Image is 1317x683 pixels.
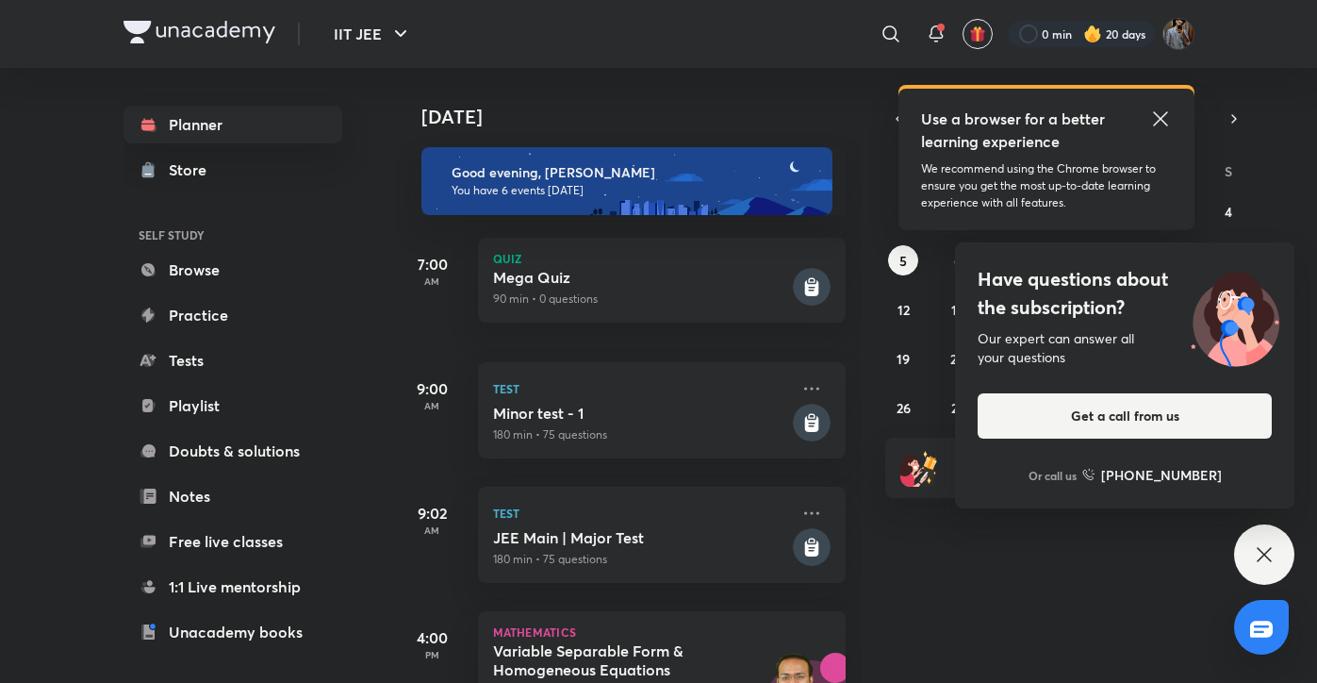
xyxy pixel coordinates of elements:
p: 180 min • 75 questions [493,426,789,443]
abbr: October 20, 2025 [950,350,965,368]
abbr: October 26, 2025 [897,399,911,417]
h5: 9:00 [395,377,470,400]
a: Planner [123,106,342,143]
button: October 19, 2025 [888,343,918,374]
button: October 6, 2025 [943,245,973,275]
p: AM [395,275,470,287]
h5: Minor test - 1 [493,404,789,423]
abbr: October 19, 2025 [897,350,910,368]
abbr: October 6, 2025 [954,252,962,270]
p: 90 min • 0 questions [493,291,789,308]
img: Company Logo [123,21,275,43]
p: Test [493,377,789,400]
abbr: Saturday [1225,162,1232,180]
abbr: October 4, 2025 [1225,203,1232,221]
div: Store [169,158,218,181]
h6: SELF STUDY [123,219,342,251]
p: Test [493,502,789,525]
h5: 7:00 [395,253,470,275]
p: We recommend using the Chrome browser to ensure you get the most up-to-date learning experience w... [921,160,1172,211]
h4: [DATE] [421,106,864,128]
button: October 27, 2025 [943,392,973,423]
p: PM [395,649,470,660]
img: referral [900,449,938,487]
h5: Mega Quiz [493,268,789,287]
h6: Good evening, [PERSON_NAME] [452,164,815,181]
button: October 5, 2025 [888,245,918,275]
h5: Use a browser for a better learning experience [921,108,1109,153]
a: Tests [123,341,342,379]
a: Free live classes [123,523,342,560]
h5: JEE Main | Major Test [493,528,789,547]
a: 1:1 Live mentorship [123,568,342,606]
img: streak [1083,25,1102,43]
button: avatar [963,19,993,49]
p: Quiz [493,253,831,264]
a: Doubts & solutions [123,432,342,470]
button: October 20, 2025 [943,343,973,374]
button: October 26, 2025 [888,392,918,423]
a: Store [123,151,342,189]
h5: 4:00 [395,626,470,649]
h5: 9:02 [395,502,470,525]
p: AM [395,400,470,411]
img: avatar [969,25,986,42]
a: Notes [123,477,342,515]
a: Practice [123,296,342,334]
button: IIT JEE [322,15,423,53]
button: Get a call from us [978,393,1272,439]
button: October 13, 2025 [943,294,973,325]
p: Or call us [1029,467,1077,484]
button: October 4, 2025 [1213,196,1243,226]
a: Company Logo [123,21,275,48]
h5: Variable Separable Form & Homogeneous Equations [493,641,728,679]
h4: Have questions about the subscription? [978,265,1272,322]
button: October 12, 2025 [888,294,918,325]
a: [PHONE_NUMBER] [1082,465,1222,485]
img: Shivam Munot [1162,18,1194,50]
img: ttu_illustration_new.svg [1176,265,1294,367]
p: Mathematics [493,626,831,638]
p: AM [395,525,470,536]
abbr: October 12, 2025 [897,301,910,319]
abbr: October 27, 2025 [951,399,964,417]
p: You have 6 events [DATE] [452,183,815,198]
abbr: October 13, 2025 [951,301,964,319]
h6: [PHONE_NUMBER] [1101,465,1222,485]
img: evening [421,147,832,215]
a: Browse [123,251,342,289]
a: Unacademy books [123,613,342,651]
abbr: October 5, 2025 [899,252,907,270]
a: Playlist [123,387,342,425]
div: Our expert can answer all your questions [978,329,1272,367]
p: 180 min • 75 questions [493,551,789,568]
